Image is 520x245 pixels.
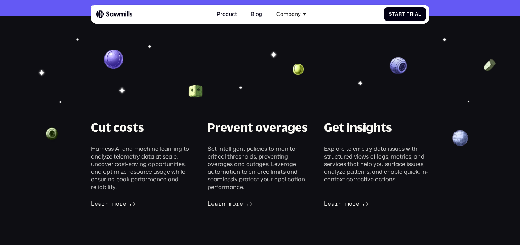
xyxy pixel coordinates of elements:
[392,11,395,17] span: t
[213,7,241,21] a: Product
[399,11,402,17] span: r
[402,11,405,17] span: t
[413,11,415,17] span: i
[415,11,418,17] span: a
[389,11,392,17] span: S
[395,11,399,17] span: a
[410,11,413,17] span: r
[276,11,301,17] div: Company
[247,7,266,21] a: Blog
[384,7,426,21] a: StartTrial
[272,7,310,21] div: Company
[418,11,421,17] span: l
[407,11,410,17] span: T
